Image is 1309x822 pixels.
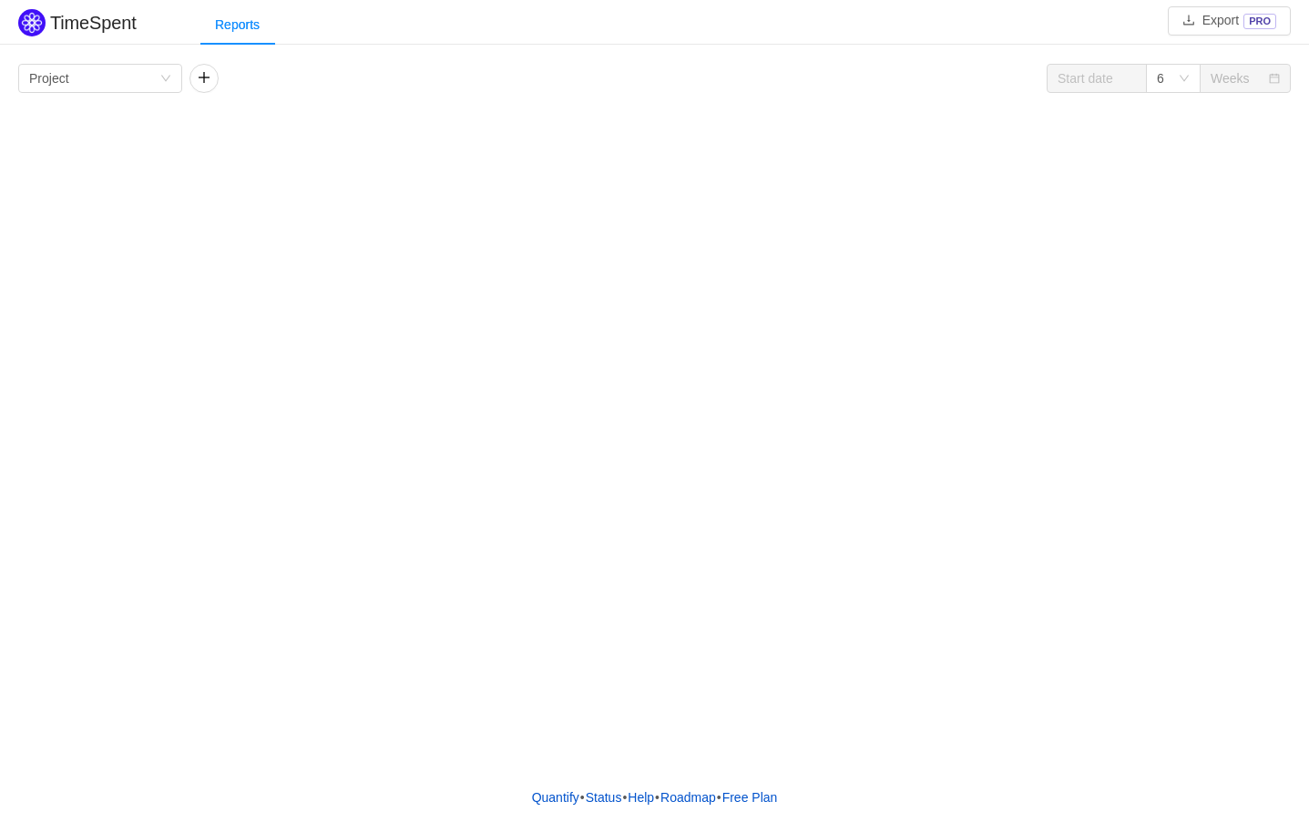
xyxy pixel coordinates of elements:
[580,790,585,805] span: •
[1269,73,1280,86] i: icon: calendar
[660,784,717,811] a: Roadmap
[1211,65,1250,92] div: Weeks
[1047,64,1147,93] input: Start date
[29,65,69,92] div: Project
[531,784,580,811] a: Quantify
[18,9,46,36] img: Quantify logo
[1179,73,1190,86] i: icon: down
[721,784,779,811] button: Free Plan
[717,790,721,805] span: •
[50,13,137,33] h2: TimeSpent
[160,73,171,86] i: icon: down
[200,5,274,46] div: Reports
[585,784,623,811] a: Status
[1157,65,1164,92] div: 6
[627,784,655,811] a: Help
[1168,6,1291,36] button: icon: downloadExportPRO
[189,64,219,93] button: icon: plus
[622,790,627,805] span: •
[655,790,660,805] span: •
